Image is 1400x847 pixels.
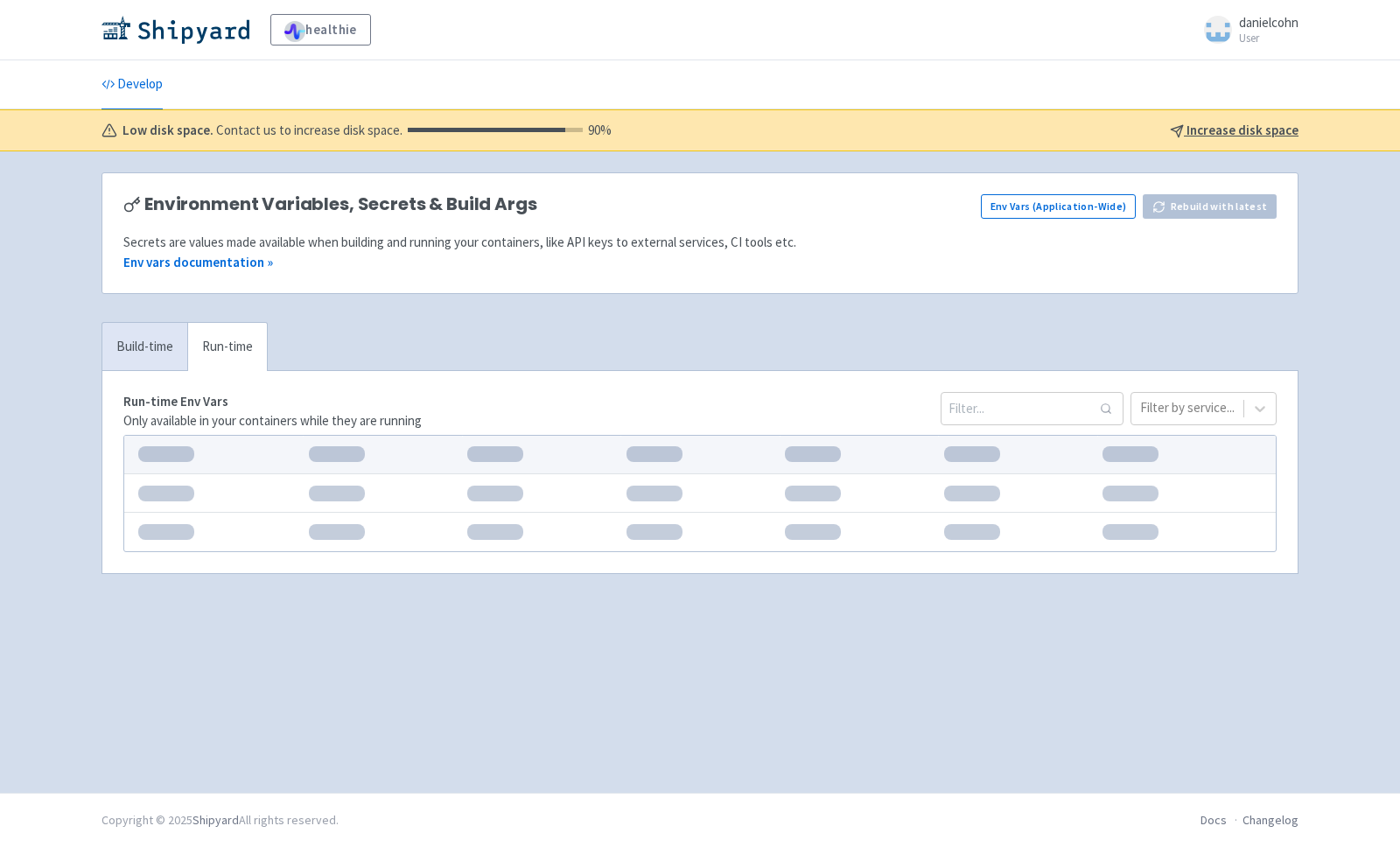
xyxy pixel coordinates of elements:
[270,14,371,45] a: healthie
[101,16,249,44] img: Shipyard logo
[101,811,339,829] div: Copyright © 2025 All rights reserved.
[1239,32,1298,44] small: User
[216,121,612,141] span: Contact us to increase disk space.
[1143,194,1277,219] button: Rebuild with latest
[1239,14,1298,31] span: danielcohn
[123,411,422,431] p: Only available in your containers while they are running
[122,121,213,141] b: Low disk space.
[192,812,239,828] a: Shipyard
[1242,812,1298,828] a: Changelog
[408,121,612,141] div: 90 %
[101,60,163,109] a: Develop
[102,323,187,371] a: Build-time
[981,194,1136,219] a: Env Vars (Application-Wide)
[144,194,537,214] span: Environment Variables, Secrets & Build Args
[123,393,228,409] strong: Run-time Env Vars
[1200,812,1227,828] a: Docs
[941,392,1123,425] input: Filter...
[1193,16,1298,44] a: danielcohn User
[123,254,273,270] a: Env vars documentation »
[187,323,267,371] a: Run-time
[1186,122,1298,138] u: Increase disk space
[123,233,1277,253] div: Secrets are values made available when building and running your containers, like API keys to ext...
